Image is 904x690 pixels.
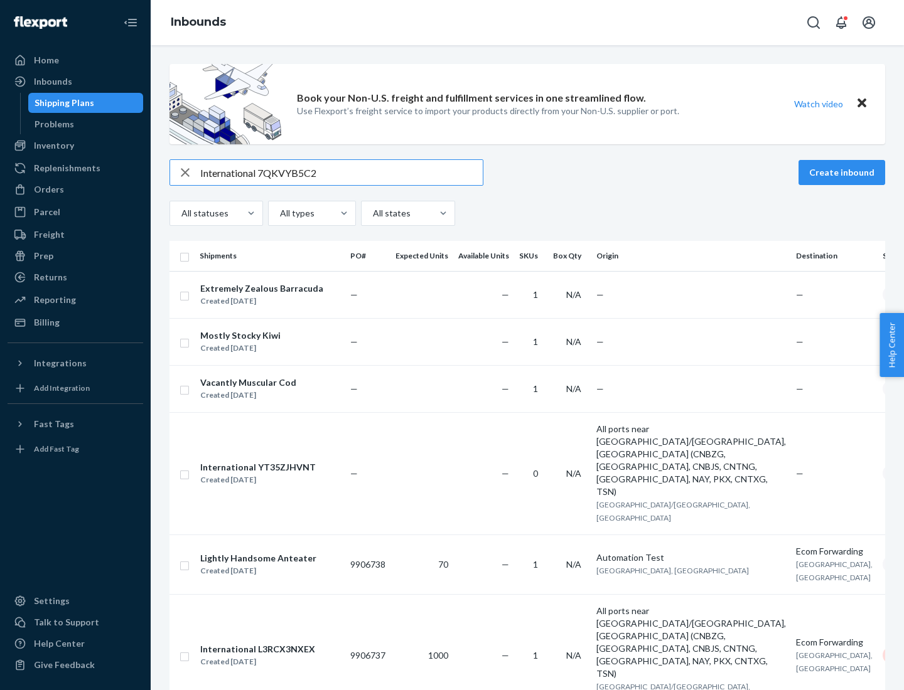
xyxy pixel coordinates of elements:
[34,418,74,430] div: Fast Tags
[350,289,358,300] span: —
[854,95,870,113] button: Close
[502,468,509,479] span: —
[200,160,483,185] input: Search inbounds by name, destination, msku...
[297,91,646,105] p: Book your Non-U.S. freight and fulfillment services in one streamlined flow.
[533,650,538,661] span: 1
[350,383,358,394] span: —
[796,336,804,347] span: —
[502,336,509,347] span: —
[8,246,143,266] a: Prep
[533,468,538,479] span: 0
[200,329,281,342] div: Mostly Stocky Kiwi
[796,468,804,479] span: —
[34,443,79,454] div: Add Fast Tag
[34,75,72,88] div: Inbounds
[796,560,873,582] span: [GEOGRAPHIC_DATA], [GEOGRAPHIC_DATA]
[200,474,316,486] div: Created [DATE]
[596,566,749,575] span: [GEOGRAPHIC_DATA], [GEOGRAPHIC_DATA]
[34,637,85,650] div: Help Center
[596,336,604,347] span: —
[372,207,373,220] input: All states
[596,500,750,523] span: [GEOGRAPHIC_DATA]/[GEOGRAPHIC_DATA], [GEOGRAPHIC_DATA]
[161,4,236,41] ol: breadcrumbs
[8,135,143,156] a: Inventory
[200,552,316,565] div: Lightly Handsome Anteater
[200,295,323,307] div: Created [DATE]
[345,241,390,271] th: PO#
[566,336,581,347] span: N/A
[34,54,59,66] div: Home
[34,616,99,629] div: Talk to Support
[8,634,143,654] a: Help Center
[502,289,509,300] span: —
[8,267,143,287] a: Returns
[200,643,315,655] div: International L3RCX3NXEX
[200,565,316,577] div: Created [DATE]
[502,650,509,661] span: —
[34,206,60,218] div: Parcel
[596,551,786,564] div: Automation Test
[28,114,144,134] a: Problems
[796,289,804,300] span: —
[533,336,538,347] span: 1
[200,461,316,474] div: International YT35ZJHVNT
[438,559,448,570] span: 70
[200,376,296,389] div: Vacantly Muscular Cod
[34,139,74,152] div: Inventory
[502,559,509,570] span: —
[35,118,74,130] div: Problems
[34,162,100,174] div: Replenishments
[8,179,143,199] a: Orders
[34,383,90,393] div: Add Integration
[34,228,65,241] div: Freight
[34,659,95,671] div: Give Feedback
[796,650,873,673] span: [GEOGRAPHIC_DATA], [GEOGRAPHIC_DATA]
[596,605,786,680] div: All ports near [GEOGRAPHIC_DATA]/[GEOGRAPHIC_DATA], [GEOGRAPHIC_DATA] (CNBZG, [GEOGRAPHIC_DATA], ...
[8,158,143,178] a: Replenishments
[566,559,581,570] span: N/A
[796,545,873,558] div: Ecom Forwarding
[8,312,143,332] a: Billing
[8,439,143,459] a: Add Fast Tag
[8,353,143,373] button: Integrations
[34,316,60,329] div: Billing
[195,241,345,271] th: Shipments
[297,105,679,117] p: Use Flexport’s freight service to import your products directly from your Non-U.S. supplier or port.
[200,655,315,668] div: Created [DATE]
[34,183,64,196] div: Orders
[591,241,791,271] th: Origin
[8,202,143,222] a: Parcel
[8,290,143,310] a: Reporting
[200,389,296,401] div: Created [DATE]
[566,468,581,479] span: N/A
[35,97,94,109] div: Shipping Plans
[8,655,143,675] button: Give Feedback
[200,342,281,354] div: Created [DATE]
[428,650,448,661] span: 1000
[596,423,786,498] div: All ports near [GEOGRAPHIC_DATA]/[GEOGRAPHIC_DATA], [GEOGRAPHIC_DATA] (CNBZG, [GEOGRAPHIC_DATA], ...
[880,313,904,377] button: Help Center
[8,414,143,434] button: Fast Tags
[345,534,390,594] td: 9906738
[533,289,538,300] span: 1
[8,50,143,70] a: Home
[799,160,885,185] button: Create inbound
[533,383,538,394] span: 1
[28,93,144,113] a: Shipping Plans
[34,357,87,369] div: Integrations
[118,10,143,35] button: Close Navigation
[829,10,854,35] button: Open notifications
[796,636,873,649] div: Ecom Forwarding
[34,271,67,284] div: Returns
[390,241,453,271] th: Expected Units
[801,10,826,35] button: Open Search Box
[8,225,143,245] a: Freight
[566,650,581,661] span: N/A
[34,250,53,262] div: Prep
[200,282,323,295] div: Extremely Zealous Barracuda
[791,241,878,271] th: Destination
[533,559,538,570] span: 1
[350,336,358,347] span: —
[14,16,67,29] img: Flexport logo
[502,383,509,394] span: —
